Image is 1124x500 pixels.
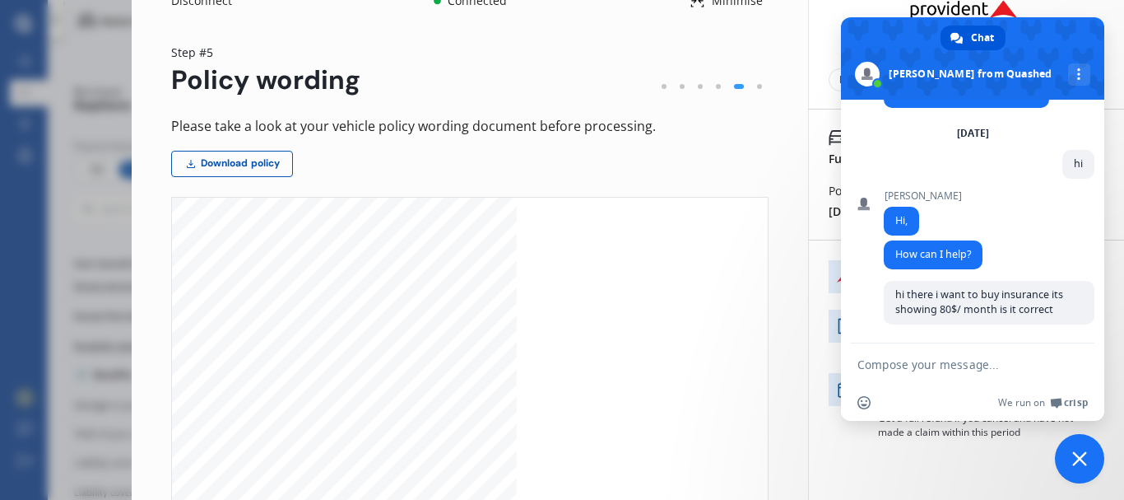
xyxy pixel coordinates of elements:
[829,373,862,406] img: free cancel icon
[829,203,866,220] div: [DATE]
[171,44,360,61] div: Step # 5
[1074,157,1083,171] span: hi
[998,396,1045,409] span: We run on
[857,396,871,409] span: Insert an emoji
[857,357,1052,372] textarea: Compose your message...
[829,182,917,199] div: Policy start date
[265,293,462,319] span: Driving Confidence
[1064,396,1088,409] span: Crisp
[895,287,1063,316] span: hi there i want to buy insurance its showing 80$/ month is it correct
[829,310,862,343] img: buy online icon
[171,151,293,177] a: Download policy
[878,411,1075,439] p: Get a full refund if you cancel and have not made a claim within this period
[171,65,360,96] div: Policy wording
[1055,434,1104,484] div: Close chat
[884,190,962,202] span: [PERSON_NAME]
[971,26,994,50] span: Chat
[957,129,989,138] div: [DATE]
[941,26,1006,50] div: Chat
[895,213,908,227] span: Hi,
[171,115,769,138] div: Please take a look at your vehicle policy wording document before processing.
[998,396,1088,409] a: We run onCrisp
[829,150,848,167] div: Full
[265,322,462,385] span: CARMINDER
[829,260,862,293] img: insurer icon
[265,384,460,411] span: MOTOR VEHICLE INSURANCE
[895,247,971,261] span: How can I help?
[1068,63,1090,86] div: More channels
